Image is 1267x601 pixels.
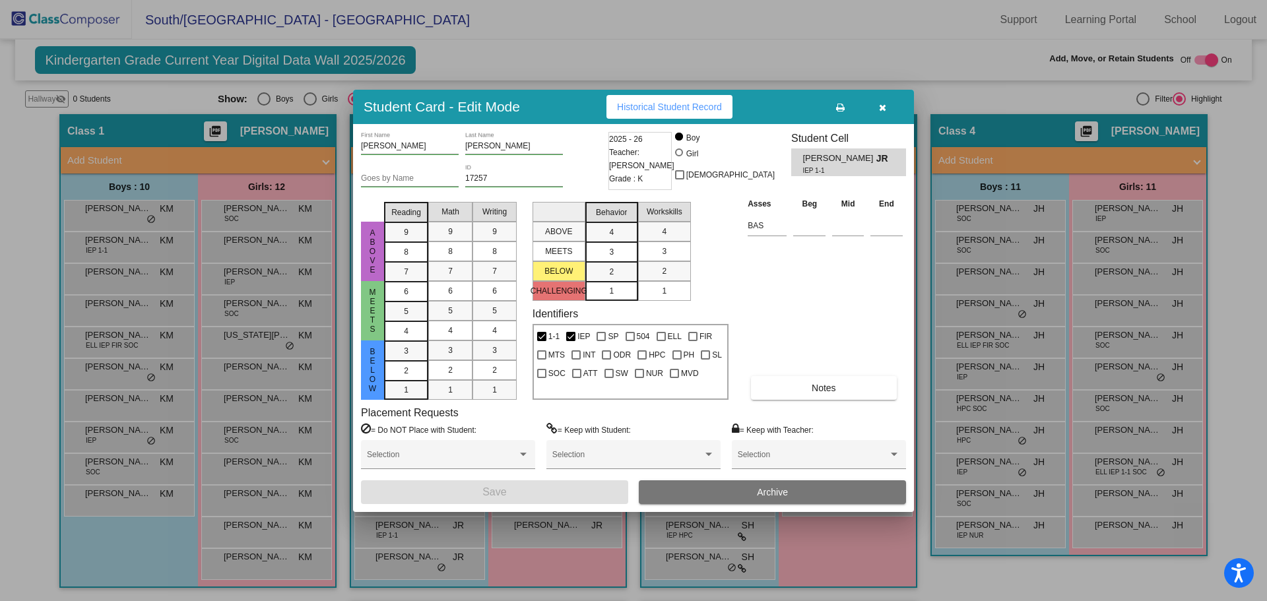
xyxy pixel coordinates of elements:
[492,245,497,257] span: 8
[546,423,631,436] label: = Keep with Student:
[639,480,906,504] button: Archive
[404,384,408,396] span: 1
[448,285,453,297] span: 6
[596,206,627,218] span: Behavior
[361,406,459,419] label: Placement Requests
[492,226,497,237] span: 9
[686,167,775,183] span: [DEMOGRAPHIC_DATA]
[533,307,578,320] label: Identifiers
[608,329,618,344] span: SP
[492,325,497,336] span: 4
[732,423,814,436] label: = Keep with Teacher:
[609,266,614,278] span: 2
[609,246,614,258] span: 3
[751,376,896,400] button: Notes
[609,172,643,185] span: Grade : K
[448,364,453,376] span: 2
[404,226,408,238] span: 9
[448,265,453,277] span: 7
[367,288,379,334] span: Meets
[829,197,867,211] th: Mid
[448,305,453,317] span: 5
[757,487,788,497] span: Archive
[361,480,628,504] button: Save
[361,423,476,436] label: = Do NOT Place with Student:
[647,206,682,218] span: Workskills
[465,174,563,183] input: Enter ID
[492,364,497,376] span: 2
[367,347,379,393] span: Below
[668,329,682,344] span: ELL
[364,98,520,115] h3: Student Card - Edit Mode
[583,365,598,381] span: ATT
[802,152,876,166] span: [PERSON_NAME]
[391,206,421,218] span: Reading
[492,384,497,396] span: 1
[404,305,408,317] span: 5
[492,265,497,277] span: 7
[748,216,787,236] input: assessment
[876,152,895,166] span: JR
[548,365,566,381] span: SOC
[609,285,614,297] span: 1
[404,365,408,377] span: 2
[802,166,866,175] span: IEP 1-1
[404,286,408,298] span: 6
[448,384,453,396] span: 1
[609,146,674,172] span: Teacher: [PERSON_NAME]
[448,226,453,237] span: 9
[448,344,453,356] span: 3
[482,206,507,218] span: Writing
[684,347,695,363] span: PH
[686,132,700,144] div: Boy
[606,95,732,119] button: Historical Student Record
[609,226,614,238] span: 4
[367,228,379,274] span: above
[441,206,459,218] span: Math
[662,265,666,277] span: 2
[790,197,829,211] th: Beg
[637,329,650,344] span: 504
[617,102,722,112] span: Historical Student Record
[649,347,665,363] span: HPC
[548,347,565,363] span: MTS
[686,148,699,160] div: Girl
[404,345,408,357] span: 3
[404,246,408,258] span: 8
[613,347,631,363] span: ODR
[699,329,712,344] span: FIR
[404,325,408,337] span: 4
[616,365,628,381] span: SW
[492,305,497,317] span: 5
[867,197,906,211] th: End
[712,347,722,363] span: SL
[681,365,699,381] span: MVD
[662,285,666,297] span: 1
[492,344,497,356] span: 3
[583,347,595,363] span: INT
[404,266,408,278] span: 7
[646,365,663,381] span: NUR
[492,285,497,297] span: 6
[791,132,906,144] h3: Student Cell
[609,133,643,146] span: 2025 - 26
[548,329,560,344] span: 1-1
[662,245,666,257] span: 3
[448,245,453,257] span: 8
[448,325,453,336] span: 4
[812,383,836,393] span: Notes
[744,197,790,211] th: Asses
[577,329,590,344] span: IEP
[482,486,506,497] span: Save
[662,226,666,237] span: 4
[361,174,459,183] input: goes by name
